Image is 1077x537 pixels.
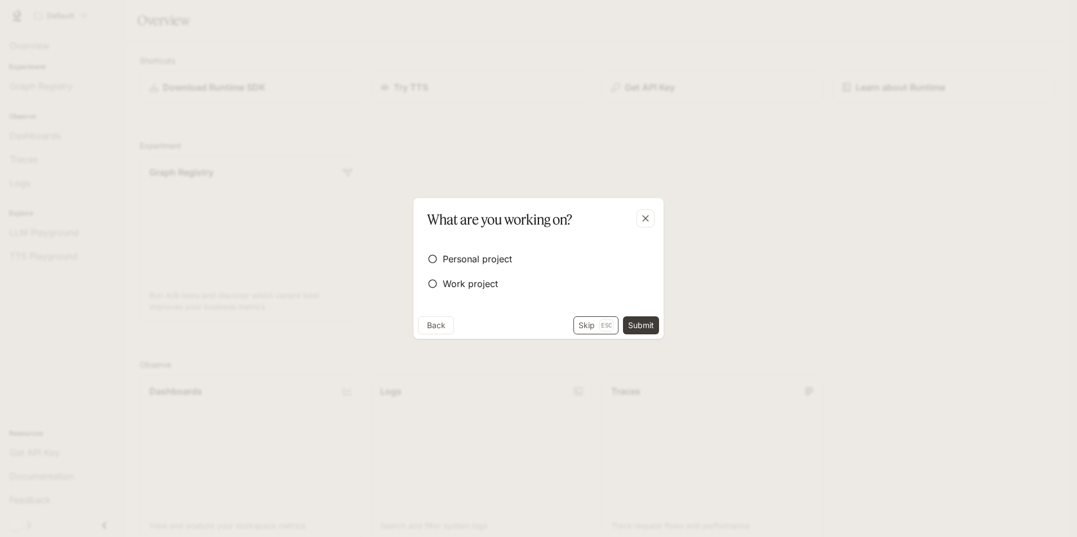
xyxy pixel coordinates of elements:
p: What are you working on? [427,209,572,230]
p: Esc [599,319,613,332]
span: Personal project [443,252,512,266]
span: Work project [443,277,498,290]
button: Submit [623,316,659,334]
button: SkipEsc [573,316,618,334]
button: Back [418,316,454,334]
